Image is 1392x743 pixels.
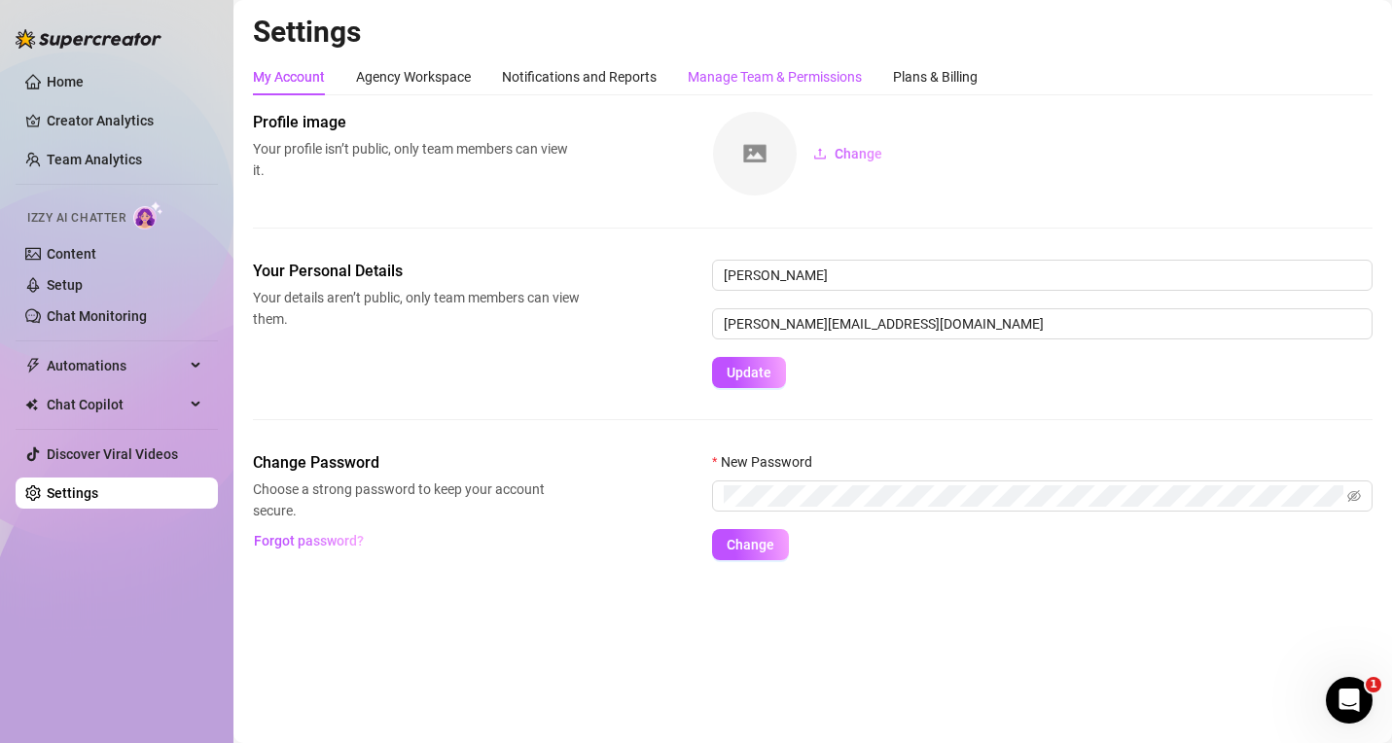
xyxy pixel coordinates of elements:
span: Your profile isn’t public, only team members can view it. [253,138,580,181]
span: Automations [47,350,185,381]
iframe: Intercom live chat [1326,677,1373,724]
span: Your details aren’t public, only team members can view them. [253,287,580,330]
a: Content [47,246,96,262]
span: Forgot password? [254,533,364,548]
input: New Password [724,485,1343,507]
span: Change [835,146,882,161]
div: Plans & Billing [893,66,978,88]
span: Chat Copilot [47,389,185,420]
img: AI Chatter [133,201,163,230]
a: Settings [47,485,98,501]
div: Manage Team & Permissions [688,66,862,88]
span: 1 [1366,677,1381,692]
a: Creator Analytics [47,105,202,136]
span: Choose a strong password to keep your account secure. [253,478,580,521]
span: thunderbolt [25,358,41,373]
span: Change Password [253,451,580,475]
span: Izzy AI Chatter [27,209,125,228]
input: Enter new email [712,308,1373,339]
a: Team Analytics [47,152,142,167]
button: Update [712,357,786,388]
span: Change [727,537,774,552]
img: Chat Copilot [25,398,38,411]
button: Change [798,138,898,169]
a: Setup [47,277,83,293]
div: Agency Workspace [356,66,471,88]
img: square-placeholder.png [713,112,797,195]
span: Profile image [253,111,580,134]
div: My Account [253,66,325,88]
img: logo-BBDzfeDw.svg [16,29,161,49]
span: upload [813,147,827,160]
a: Chat Monitoring [47,308,147,324]
button: Forgot password? [253,525,364,556]
a: Discover Viral Videos [47,446,178,462]
span: Your Personal Details [253,260,580,283]
label: New Password [712,451,825,473]
a: Home [47,74,84,89]
input: Enter name [712,260,1373,291]
span: eye-invisible [1347,489,1361,503]
button: Change [712,529,789,560]
h2: Settings [253,14,1373,51]
div: Notifications and Reports [502,66,657,88]
span: Update [727,365,771,380]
